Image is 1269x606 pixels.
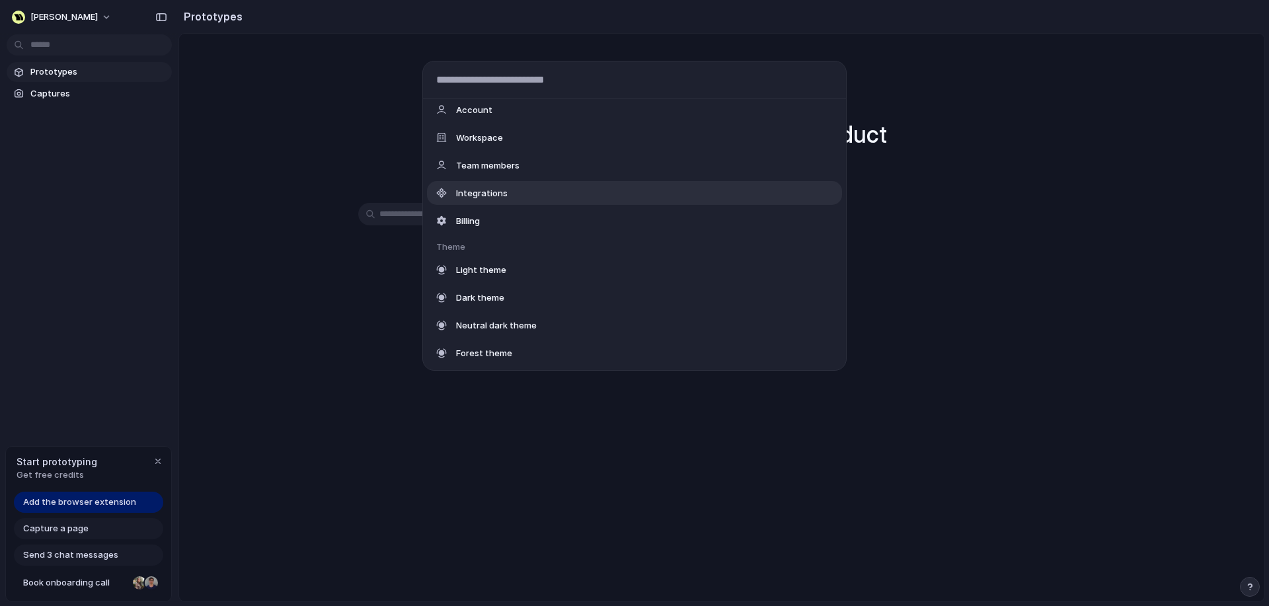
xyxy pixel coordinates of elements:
[456,214,480,227] span: Billing
[456,159,519,172] span: Team members
[456,346,512,360] span: Forest theme
[456,131,503,144] span: Workspace
[456,186,508,200] span: Integrations
[436,241,846,254] div: Theme
[456,319,537,332] span: Neutral dark theme
[456,103,492,116] span: Account
[456,263,506,276] span: Light theme
[456,291,504,304] span: Dark theme
[423,99,846,370] div: Suggestions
